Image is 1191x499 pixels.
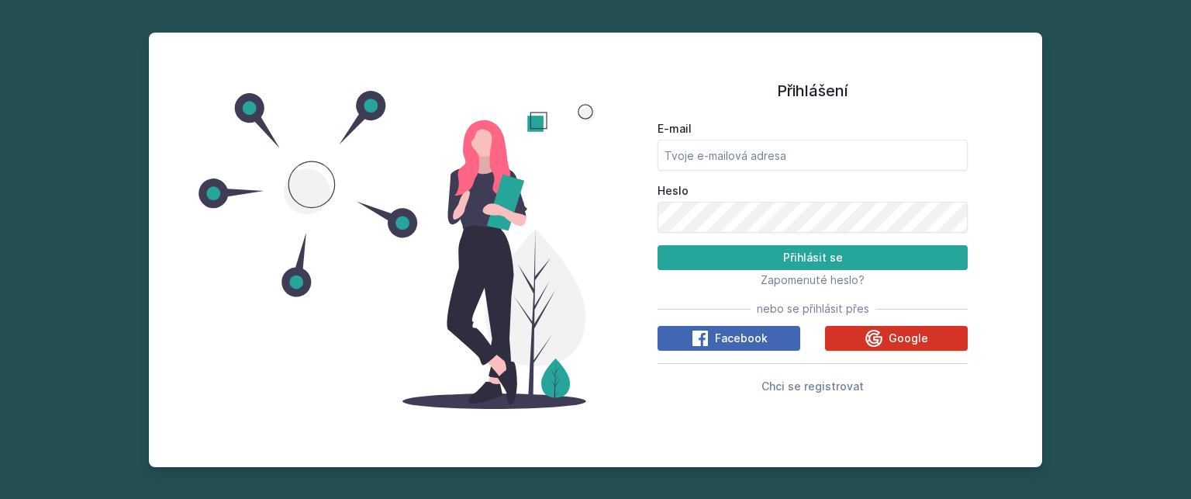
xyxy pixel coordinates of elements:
input: Tvoje e-mailová adresa [658,140,968,171]
button: Google [825,326,968,351]
span: Facebook [715,331,768,346]
span: Google [889,331,928,346]
label: E-mail [658,121,968,137]
span: Chci se registrovat [761,379,864,393]
button: Přihlásit se [658,245,968,270]
span: Zapomenuté heslo? [761,273,865,286]
button: Facebook [658,326,800,351]
span: nebo se přihlásit přes [757,301,869,317]
button: Chci se registrovat [761,376,864,395]
h1: Přihlášení [658,79,968,102]
label: Heslo [658,183,968,199]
